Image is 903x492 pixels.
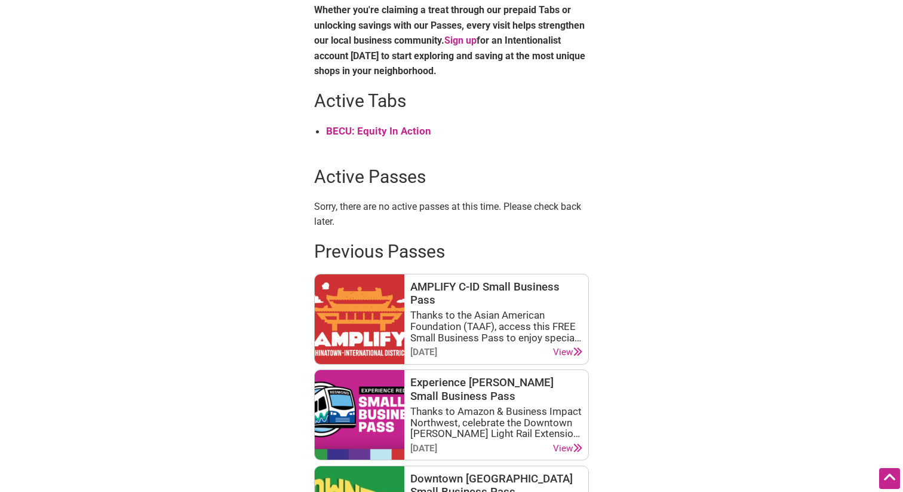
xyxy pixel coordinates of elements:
h3: AMPLIFY C-ID Small Business Pass [410,280,582,307]
img: AMPLIFY - Chinatown-International District [315,274,404,364]
h2: Active Passes [314,164,589,190]
a: View [553,443,582,454]
div: Thanks to Amazon & Business Impact Northwest, celebrate the Downtown [PERSON_NAME] Light Rail Ext... [410,406,582,439]
img: Experience Redmond Small Business Pass [315,370,404,460]
a: Sign up [444,35,477,46]
p: Sorry, there are no active passes at this time. Please check back later. [314,199,589,230]
div: Thanks to the Asian American Foundation (TAAF), access this FREE Small Business Pass to enjoy spe... [410,310,582,343]
a: View [553,347,582,358]
h2: Previous Passes [314,239,589,264]
h3: Experience [PERSON_NAME] Small Business Pass [410,376,582,403]
div: [DATE] [410,347,437,358]
div: [DATE] [410,443,437,454]
a: BECU: Equity In Action [326,125,431,137]
div: Scroll Back to Top [879,468,900,489]
h2: Active Tabs [314,88,589,114]
strong: Whether you're claiming a treat through our prepaid Tabs or unlocking savings with our Passes, ev... [314,4,585,77]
